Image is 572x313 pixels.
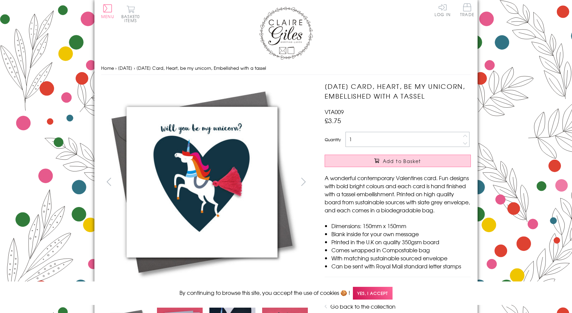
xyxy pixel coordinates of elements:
span: 0 items [124,13,140,23]
li: Dimensions: 150mm x 150mm [331,222,471,230]
label: Quantity [325,137,341,143]
button: Basket0 items [121,5,140,22]
span: VTA009 [325,108,344,116]
span: › [134,65,135,71]
a: Trade [460,3,474,18]
span: Menu [101,13,114,19]
a: [DATE] [118,65,132,71]
span: £3.75 [325,116,341,125]
img: Claire Giles Greetings Cards [259,7,313,60]
p: A wonderful contemporary Valentines card. Fun designs with bold bright colours and each card is h... [325,174,471,214]
a: Log In [435,3,451,16]
li: With matching sustainable sourced envelope [331,254,471,262]
nav: breadcrumbs [101,61,471,75]
button: Add to Basket [325,155,471,167]
li: Comes wrapped in Compostable bag [331,246,471,254]
a: Home [101,65,114,71]
li: Blank inside for your own message [331,230,471,238]
button: next [296,174,311,189]
span: [DATE] Card, Heart, be my unicorn, Embellished with a tassel [136,65,266,71]
img: Valentine's Day Card, Heart, be my unicorn, Embellished with a tassel [311,82,513,283]
img: Valentine's Day Card, Heart, be my unicorn, Embellished with a tassel [101,82,303,283]
span: Trade [460,3,474,16]
a: Go back to the collection [330,302,396,310]
button: prev [101,174,116,189]
span: Yes, I accept [353,287,393,300]
li: Printed in the U.K on quality 350gsm board [331,238,471,246]
span: › [115,65,117,71]
li: Can be sent with Royal Mail standard letter stamps [331,262,471,270]
button: Menu [101,4,114,18]
span: Add to Basket [383,158,421,164]
h1: [DATE] Card, Heart, be my unicorn, Embellished with a tassel [325,82,471,101]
